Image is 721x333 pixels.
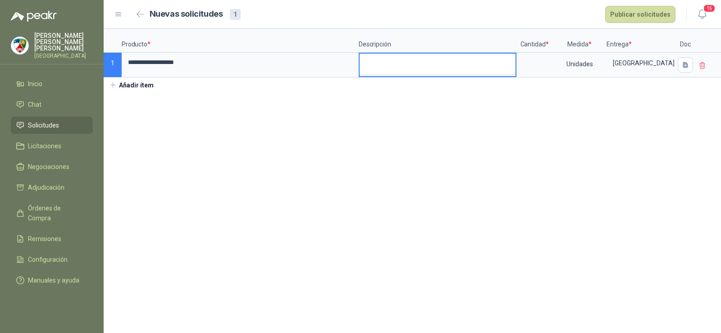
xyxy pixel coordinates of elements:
[516,29,552,53] p: Cantidad
[553,54,606,74] div: Unidades
[230,9,241,20] div: 1
[28,120,59,130] span: Solicitudes
[28,141,61,151] span: Licitaciones
[28,275,79,285] span: Manuales y ayuda
[694,6,710,23] button: 15
[28,79,42,89] span: Inicio
[11,11,57,22] img: Logo peakr
[11,96,93,113] a: Chat
[28,182,64,192] span: Adjudicación
[552,29,607,53] p: Medida
[613,60,675,66] p: [GEOGRAPHIC_DATA]
[104,53,122,78] p: 1
[703,4,716,13] span: 15
[11,158,93,175] a: Negociaciones
[34,32,93,51] p: [PERSON_NAME] [PERSON_NAME] [PERSON_NAME]
[11,230,93,247] a: Remisiones
[11,117,93,134] a: Solicitudes
[11,37,28,54] img: Company Logo
[11,272,93,289] a: Manuales y ayuda
[28,162,69,172] span: Negociaciones
[122,29,359,53] p: Producto
[11,251,93,268] a: Configuración
[28,203,84,223] span: Órdenes de Compra
[28,255,68,265] span: Configuración
[11,75,93,92] a: Inicio
[104,78,159,93] button: Añadir ítem
[11,137,93,155] a: Licitaciones
[674,29,697,53] p: Doc
[28,234,61,244] span: Remisiones
[11,179,93,196] a: Adjudicación
[28,100,41,109] span: Chat
[11,200,93,227] a: Órdenes de Compra
[607,29,674,53] p: Entrega
[605,6,675,23] button: Publicar solicitudes
[150,8,223,21] h2: Nuevas solicitudes
[34,53,93,59] p: [GEOGRAPHIC_DATA]
[359,29,516,53] p: Descripción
